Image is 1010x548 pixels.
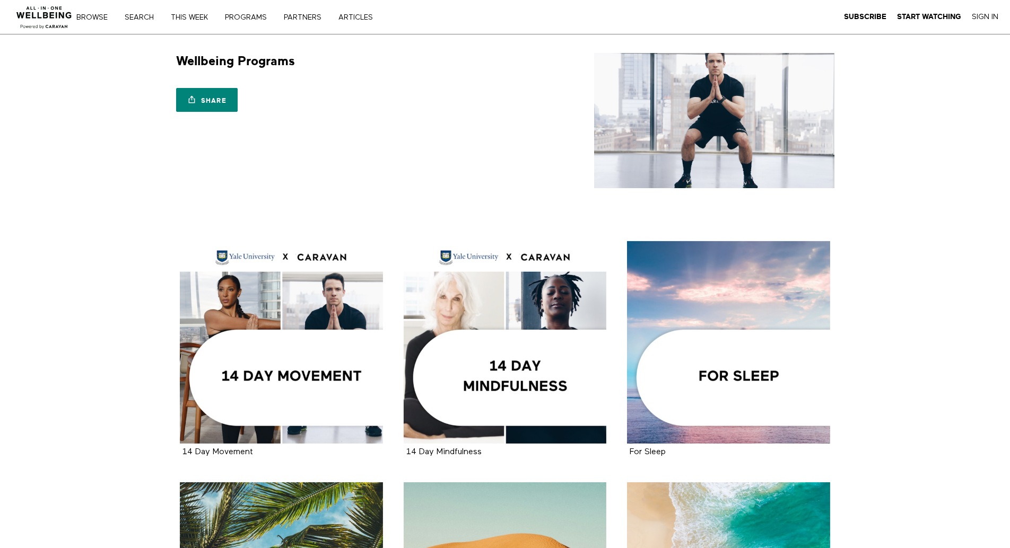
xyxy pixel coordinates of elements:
[844,12,886,22] a: Subscribe
[182,448,253,456] a: 14 Day Movement
[280,14,333,21] a: PARTNERS
[176,88,238,112] a: Share
[844,13,886,21] strong: Subscribe
[335,14,384,21] a: ARTICLES
[972,12,998,22] a: Sign In
[897,12,961,22] a: Start Watching
[167,14,219,21] a: THIS WEEK
[630,448,666,456] strong: For Sleep
[180,241,383,444] a: 14 Day Movement
[897,13,961,21] strong: Start Watching
[627,241,830,444] a: For Sleep
[594,53,834,188] img: Wellbeing Programs
[630,448,666,456] a: For Sleep
[121,14,165,21] a: Search
[221,14,278,21] a: PROGRAMS
[182,448,253,456] strong: 14 Day Movement
[406,448,482,456] a: 14 Day Mindfulness
[176,53,295,69] h1: Wellbeing Programs
[84,12,395,22] nav: Primary
[406,448,482,456] strong: 14 Day Mindfulness
[404,241,607,444] a: 14 Day Mindfulness
[73,14,119,21] a: Browse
